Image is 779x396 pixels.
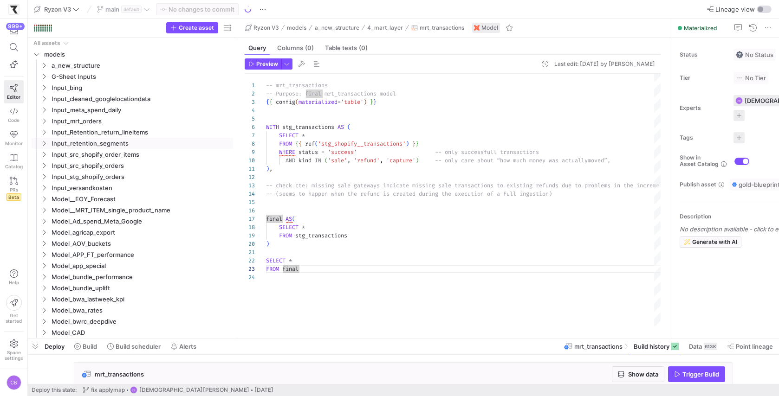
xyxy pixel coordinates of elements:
[481,25,498,31] span: Model
[734,72,768,84] button: No tierNo Tier
[266,165,269,172] span: )
[179,25,214,31] span: Create asset
[266,215,282,223] span: final
[52,94,232,104] span: Input_cleaned_googlelocationdata
[139,387,249,393] span: [DEMOGRAPHIC_DATA][PERSON_NAME]
[286,157,295,164] span: AND
[734,49,776,61] button: No statusNo Status
[52,294,232,305] span: Model_bwa_lastweek_kpi
[5,350,23,361] span: Space settings
[266,90,396,97] span: -- Purpose: final mrt_transactions model
[266,82,328,89] span: -- mrt_transactions
[668,366,725,382] button: Trigger Build
[245,123,255,131] div: 6
[4,22,24,39] button: 999+
[8,280,19,285] span: Help
[373,98,377,106] span: }
[406,140,409,147] span: )
[32,387,77,393] span: Deploy this state:
[684,25,717,32] span: Materialized
[52,116,232,127] span: Input_mrt_orders
[4,150,24,173] a: Catalog
[328,148,357,156] span: 'success'
[338,98,341,106] span: =
[266,190,428,198] span: -- (seems to happen when the refund is created dur
[295,140,299,147] span: {
[52,305,232,316] span: Model_bwa_rates
[279,148,295,156] span: WHERE
[574,343,623,350] span: mrt_transactions
[312,22,362,33] button: a_new_structure
[4,335,24,365] a: Spacesettings
[6,375,21,390] div: CB
[269,98,273,106] span: {
[428,182,591,189] span: ng sale transactions to existing refunds due to pr
[52,71,232,82] span: G-Sheet Inputs
[52,105,232,115] span: Input_meta_spend_daily
[299,140,302,147] span: {
[305,140,315,147] span: ref
[295,232,347,239] span: stg_transactions
[245,140,255,148] div: 8
[680,181,716,188] span: Publish asset
[365,22,405,33] button: 4_mart_layer
[243,22,281,33] button: Ryzon V3
[285,22,309,33] button: models
[52,249,232,260] span: Model_APP_FT_performance
[279,140,292,147] span: FROM
[286,215,292,223] span: AS
[32,104,233,115] div: Press SPACE to select this row.
[167,339,201,354] button: Alerts
[32,71,233,82] div: Press SPACE to select this row.
[253,25,279,31] span: Ryzon V3
[338,123,344,131] span: AS
[628,370,658,378] span: Show data
[32,216,233,227] div: Press SPACE to select this row.
[32,327,233,338] div: Press SPACE to select this row.
[52,149,232,160] span: Input_src_shopify_order_items
[245,256,255,265] div: 22
[279,132,299,139] span: SELECT
[680,75,726,81] span: Tier
[266,182,428,189] span: -- check cte: missing sale gateways indicate missi
[276,98,295,106] span: config
[245,115,255,123] div: 5
[295,98,299,106] span: (
[723,339,777,354] button: Point lineage
[10,187,18,192] span: PRs
[52,261,232,271] span: Model_app_special
[325,157,328,164] span: (
[52,205,232,216] span: Model__MRT_ITEM_single_product_name
[305,45,314,51] span: (0)
[347,157,351,164] span: ,
[685,339,721,354] button: Data613K
[32,249,233,260] div: Press SPACE to select this row.
[52,272,232,282] span: Model_bundle_performance
[245,215,255,223] div: 17
[179,343,196,350] span: Alerts
[412,140,415,147] span: }
[245,231,255,240] div: 19
[32,182,233,193] div: Press SPACE to select this row.
[341,98,364,106] span: 'table'
[435,148,539,156] span: -- only successfull transactions
[116,343,161,350] span: Build scheduler
[32,127,233,138] div: Press SPACE to select this row.
[591,182,705,189] span: oblems in the incremental ingestion
[32,171,233,182] div: Press SPACE to select this row.
[32,138,233,149] div: Press SPACE to select this row.
[282,265,299,273] span: final
[32,149,233,160] div: Press SPACE to select this row.
[254,387,273,393] span: [DATE]
[266,123,279,131] span: WITH
[715,6,755,13] span: Lineage view
[325,45,368,51] span: Table tests
[370,98,373,106] span: }
[8,117,19,123] span: Code
[364,98,367,106] span: )
[704,343,717,350] div: 613K
[245,156,255,165] div: 10
[32,282,233,294] div: Press SPACE to select this row.
[266,265,279,273] span: FROM
[245,173,255,181] div: 12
